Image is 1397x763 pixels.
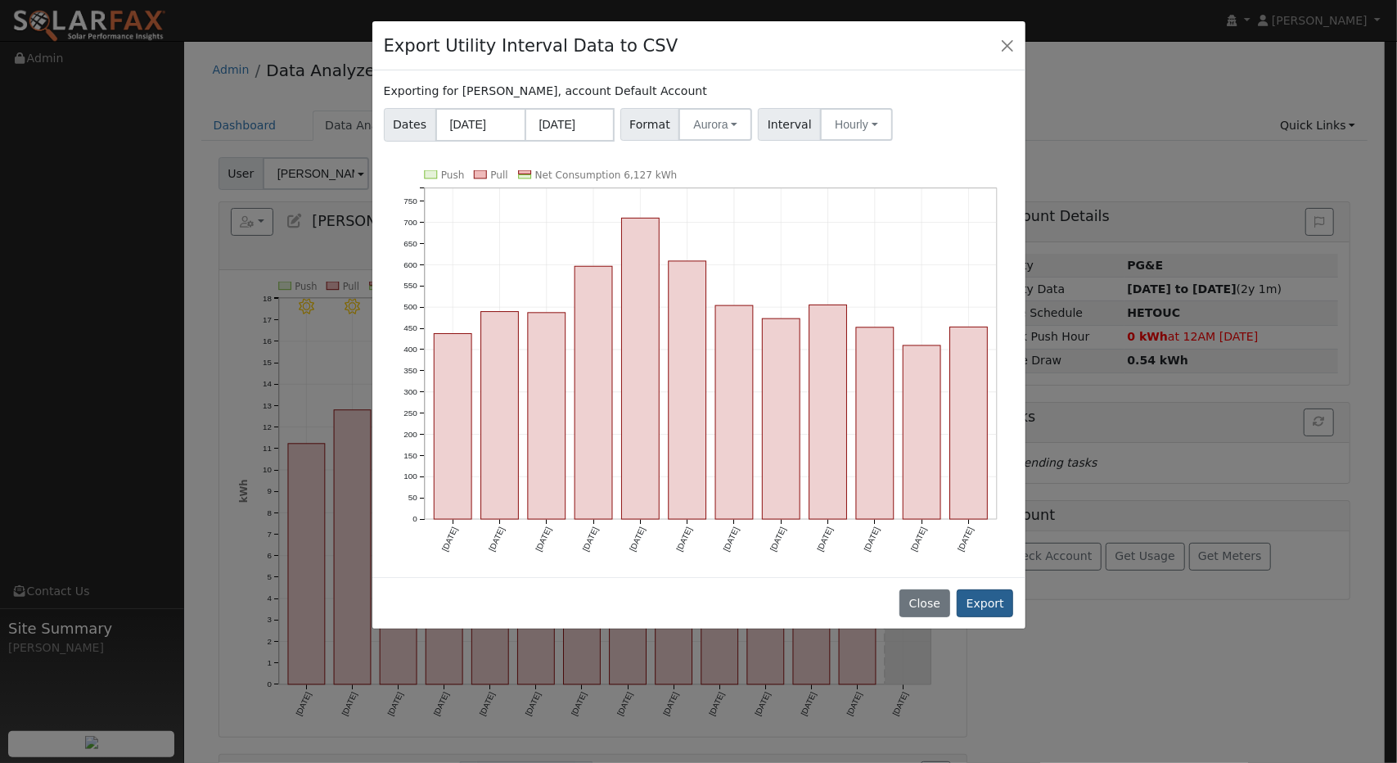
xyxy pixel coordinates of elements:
rect: onclick="" [904,345,941,519]
text: Net Consumption 6,127 kWh [534,169,677,181]
text: 200 [403,430,417,439]
text: [DATE] [768,526,787,553]
text: 50 [408,494,417,503]
rect: onclick="" [528,313,566,520]
text: [DATE] [581,526,600,553]
text: Pull [490,169,507,181]
text: 400 [403,345,417,354]
text: [DATE] [628,526,647,553]
rect: onclick="" [763,318,800,519]
text: [DATE] [957,526,976,553]
text: [DATE] [816,526,835,553]
rect: onclick="" [434,334,471,520]
text: 150 [403,451,417,460]
text: [DATE] [534,526,552,553]
span: Dates [384,108,436,142]
label: Exporting for [PERSON_NAME], account Default Account [384,83,707,100]
rect: onclick="" [950,327,988,519]
text: 450 [403,323,417,332]
rect: onclick="" [669,261,706,520]
text: [DATE] [909,526,928,553]
text: [DATE] [674,526,693,553]
span: Format [620,108,680,141]
text: [DATE] [440,526,459,553]
text: 300 [403,387,417,396]
rect: onclick="" [809,305,847,519]
text: 100 [403,472,417,481]
rect: onclick="" [856,327,894,520]
button: Hourly [820,108,892,141]
rect: onclick="" [621,218,659,519]
text: 0 [412,515,417,524]
rect: onclick="" [480,312,518,520]
text: 600 [403,260,417,269]
text: 250 [403,409,417,418]
span: Interval [758,108,821,141]
rect: onclick="" [575,266,612,519]
button: Close [899,589,949,617]
button: Export [957,589,1013,617]
text: 700 [403,218,417,227]
text: 550 [403,281,417,290]
rect: onclick="" [715,305,753,519]
text: 500 [403,302,417,311]
text: Push [441,169,465,181]
text: [DATE] [487,526,506,553]
button: Aurora [678,108,752,141]
h4: Export Utility Interval Data to CSV [384,33,678,59]
text: 350 [403,366,417,375]
text: [DATE] [722,526,741,553]
button: Close [996,34,1019,56]
text: [DATE] [863,526,881,553]
text: 750 [403,196,417,205]
text: 650 [403,239,417,248]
